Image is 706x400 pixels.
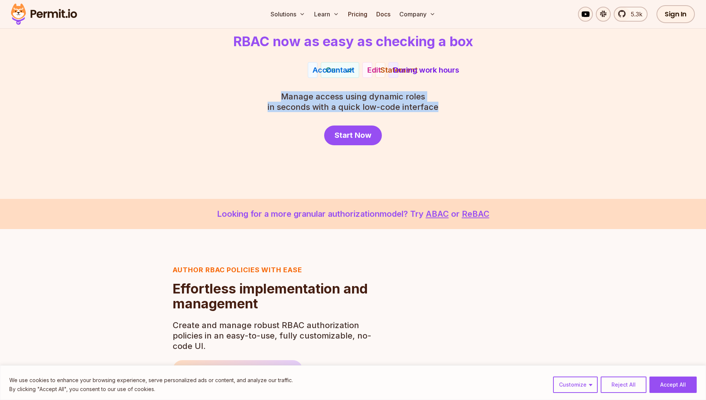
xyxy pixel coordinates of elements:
div: Statement [380,65,418,75]
a: Docs [373,7,393,22]
a: ABAC [426,209,449,219]
p: Looking for a more granular authorization model? Try or [18,208,688,220]
button: Customize [553,377,598,393]
p: We use cookies to enhance your browsing experience, serve personalized ads or content, and analyz... [9,376,293,385]
p: By clicking "Accept All", you consent to our use of cookies. [9,385,293,394]
a: ReBAC [462,209,489,219]
span: 5.3k [626,10,642,19]
button: Company [396,7,438,22]
button: Accept All [649,377,697,393]
h1: RBAC now as easy as checking a box [233,34,473,49]
img: Permit logo [7,1,80,27]
a: Add it to your app in minutes! [173,360,303,380]
p: Create and manage robust RBAC authorization policies in an easy-to-use, fully customizable, no-co... [173,320,376,351]
div: During work hours [393,65,459,75]
button: Solutions [268,7,308,22]
h3: Author RBAC POLICIES with EASE [173,265,376,275]
span: Manage access using dynamic roles [268,91,438,102]
a: 5.3k [614,7,648,22]
a: Sign In [657,5,695,23]
div: Edit [367,65,381,75]
div: Accountant [313,65,354,75]
button: Learn [311,7,342,22]
button: Reject All [601,377,646,393]
p: in seconds with a quick low-code interface [268,91,438,112]
span: Start Now [335,130,371,140]
h2: Effortless implementation and management [173,281,376,311]
a: Pricing [345,7,370,22]
a: Start Now [324,126,382,145]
